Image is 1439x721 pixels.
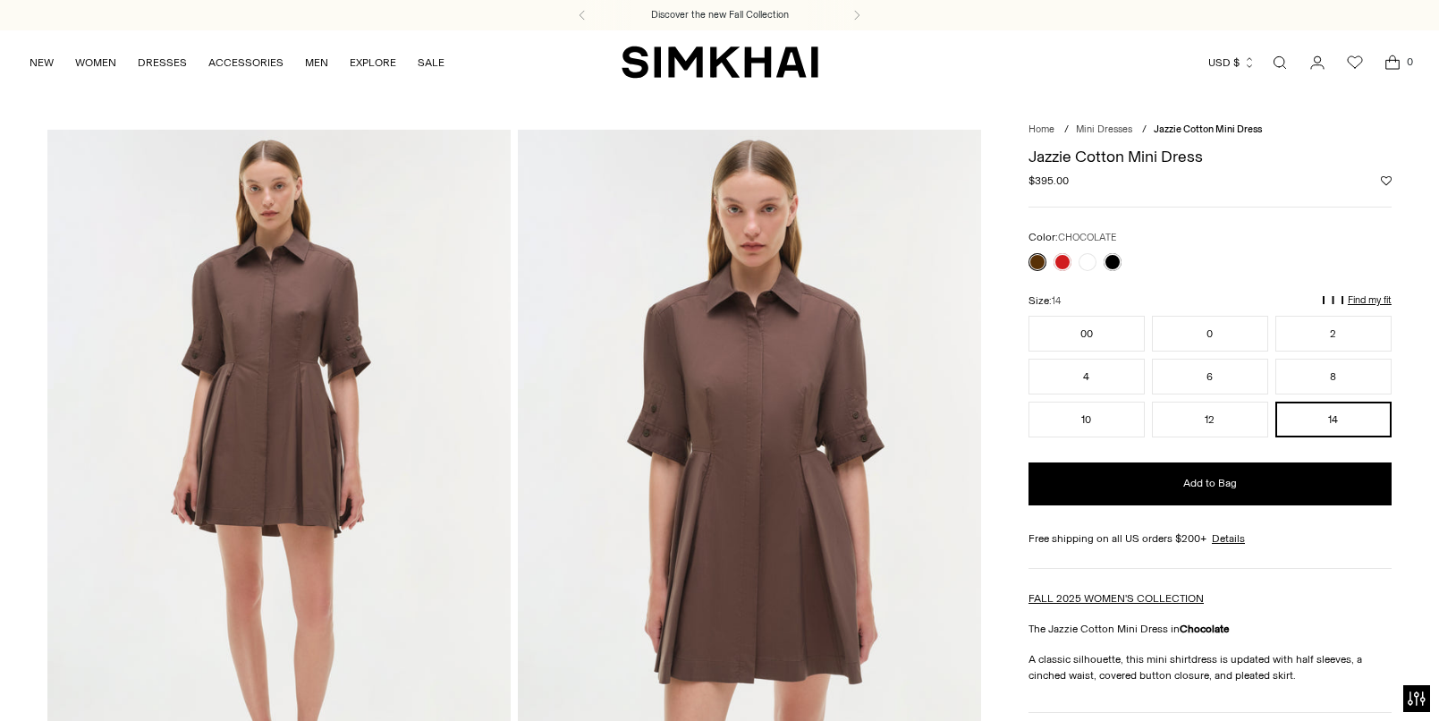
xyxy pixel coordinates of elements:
[1381,175,1392,186] button: Add to Wishlist
[1052,295,1061,307] span: 14
[1262,45,1298,81] a: Open search modal
[1064,123,1069,138] div: /
[1183,476,1237,491] span: Add to Bag
[1028,123,1392,138] nav: breadcrumbs
[1058,232,1116,243] span: CHOCOLATE
[14,653,180,707] iframe: Sign Up via Text for Offers
[30,43,54,82] a: NEW
[1350,637,1421,703] iframe: Gorgias live chat messenger
[1208,43,1256,82] button: USD $
[1212,530,1245,547] a: Details
[1028,148,1392,165] h1: Jazzie Cotton Mini Dress
[1299,45,1335,81] a: Go to the account page
[350,43,396,82] a: EXPLORE
[1180,623,1230,635] strong: Chocolate
[418,43,444,82] a: SALE
[138,43,187,82] a: DRESSES
[1142,123,1147,138] div: /
[208,43,284,82] a: ACCESSORIES
[1028,293,1061,310] label: Size:
[1076,123,1132,135] a: Mini Dresses
[1028,359,1145,394] button: 4
[305,43,328,82] a: MEN
[75,43,116,82] a: WOMEN
[1375,45,1410,81] a: Open cart modal
[1028,173,1069,189] span: $395.00
[1028,592,1204,605] a: FALL 2025 WOMEN'S COLLECTION
[651,8,789,22] a: Discover the new Fall Collection
[1028,402,1145,437] button: 10
[1028,123,1054,135] a: Home
[1028,316,1145,352] button: 00
[1337,45,1373,81] a: Wishlist
[1028,229,1116,246] label: Color:
[1152,316,1268,352] button: 0
[1028,530,1392,547] div: Free shipping on all US orders $200+
[1028,651,1392,683] p: A classic silhouette, this mini shirtdress is updated with half sleeves, a cinched waist, covered...
[1275,316,1392,352] button: 2
[1275,402,1392,437] button: 14
[1028,462,1392,505] button: Add to Bag
[1028,621,1392,637] p: The Jazzie Cotton Mini Dress in
[622,45,818,80] a: SIMKHAI
[1152,359,1268,394] button: 6
[1275,359,1392,394] button: 8
[1401,54,1418,70] span: 0
[1154,123,1262,135] span: Jazzie Cotton Mini Dress
[1152,402,1268,437] button: 12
